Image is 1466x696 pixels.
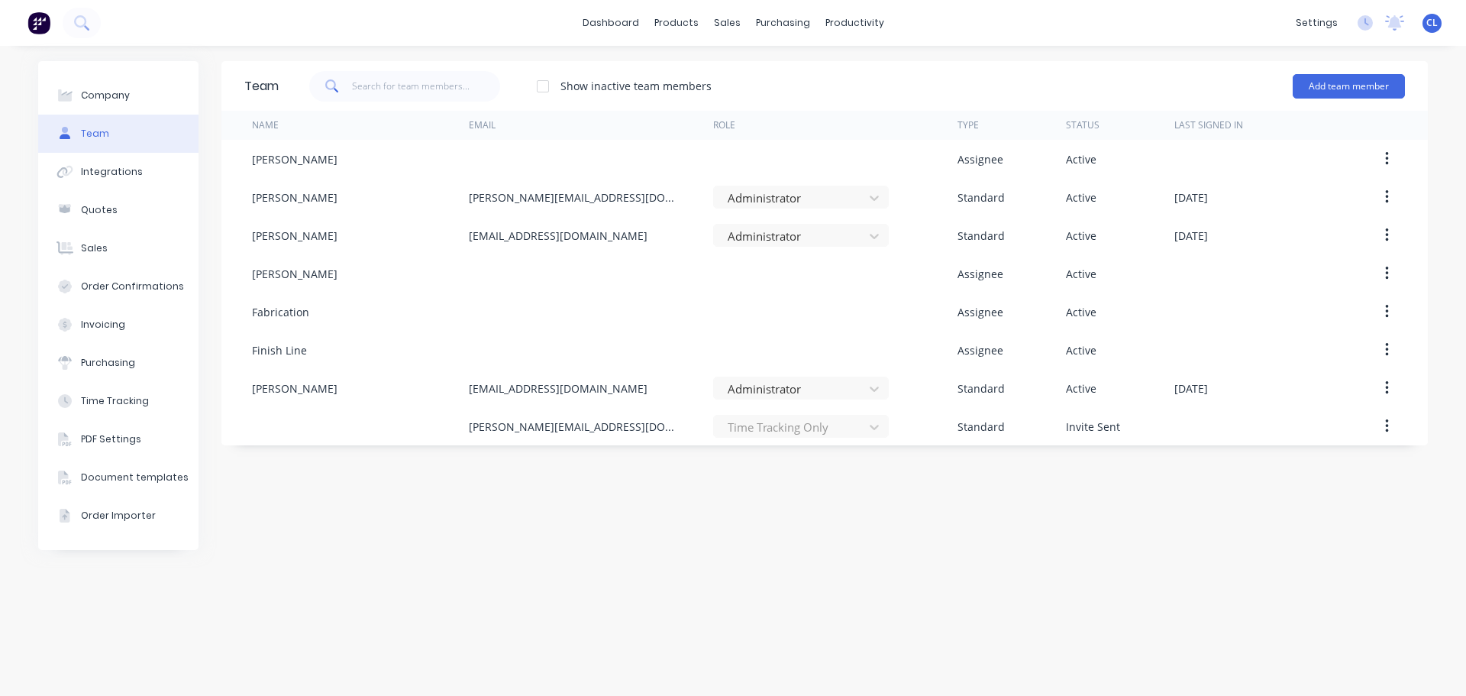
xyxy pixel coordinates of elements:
[252,342,307,358] div: Finish Line
[957,380,1005,397] div: Standard
[1066,118,1099,132] div: Status
[957,151,1003,167] div: Assignee
[81,318,125,332] div: Invoicing
[469,419,683,435] div: [PERSON_NAME][EMAIL_ADDRESS][DOMAIN_NAME]
[252,266,337,282] div: [PERSON_NAME]
[252,228,337,244] div: [PERSON_NAME]
[1174,380,1208,397] div: [DATE]
[38,229,199,267] button: Sales
[818,11,892,34] div: productivity
[38,382,199,420] button: Time Tracking
[81,165,143,179] div: Integrations
[1066,151,1096,167] div: Active
[38,306,199,344] button: Invoicing
[1426,16,1438,30] span: CL
[957,266,1003,282] div: Assignee
[252,304,309,320] div: Fabrication
[81,356,135,370] div: Purchasing
[713,118,735,132] div: Role
[575,11,647,34] a: dashboard
[38,115,199,153] button: Team
[957,228,1005,244] div: Standard
[81,509,156,523] div: Order Importer
[469,189,683,206] div: [PERSON_NAME][EMAIL_ADDRESS][DOMAIN_NAME]
[957,189,1005,206] div: Standard
[469,380,647,397] div: [EMAIL_ADDRESS][DOMAIN_NAME]
[1288,11,1345,34] div: settings
[38,267,199,306] button: Order Confirmations
[1066,228,1096,244] div: Active
[1293,74,1405,99] button: Add team member
[1174,228,1208,244] div: [DATE]
[469,118,496,132] div: Email
[81,127,109,141] div: Team
[38,153,199,191] button: Integrations
[706,11,748,34] div: sales
[27,11,50,34] img: Factory
[1174,189,1208,206] div: [DATE]
[81,280,184,293] div: Order Confirmations
[244,77,279,95] div: Team
[1174,118,1243,132] div: Last signed in
[81,89,130,102] div: Company
[1066,189,1096,206] div: Active
[38,420,199,458] button: PDF Settings
[252,380,337,397] div: [PERSON_NAME]
[38,497,199,535] button: Order Importer
[1066,380,1096,397] div: Active
[38,344,199,382] button: Purchasing
[38,191,199,229] button: Quotes
[81,432,141,446] div: PDF Settings
[957,118,979,132] div: Type
[81,203,118,217] div: Quotes
[81,241,108,255] div: Sales
[81,394,149,408] div: Time Tracking
[252,189,337,206] div: [PERSON_NAME]
[957,304,1003,320] div: Assignee
[748,11,818,34] div: purchasing
[252,118,279,132] div: Name
[1066,304,1096,320] div: Active
[352,71,501,102] input: Search for team members...
[81,471,189,484] div: Document templates
[957,342,1003,358] div: Assignee
[560,78,712,94] div: Show inactive team members
[1066,419,1120,435] div: Invite Sent
[38,76,199,115] button: Company
[647,11,706,34] div: products
[38,458,199,497] button: Document templates
[469,228,647,244] div: [EMAIL_ADDRESS][DOMAIN_NAME]
[252,151,337,167] div: [PERSON_NAME]
[957,419,1005,435] div: Standard
[1066,266,1096,282] div: Active
[1066,342,1096,358] div: Active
